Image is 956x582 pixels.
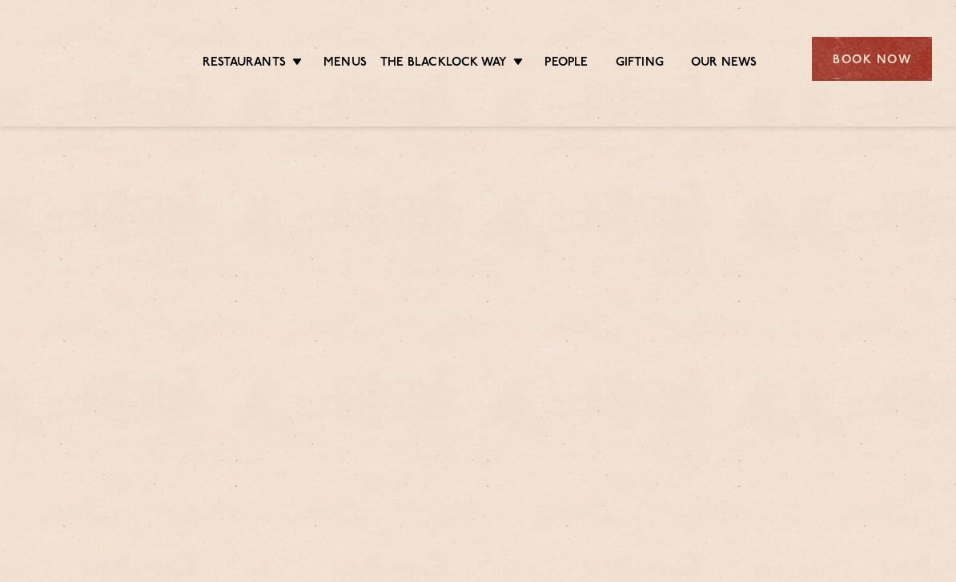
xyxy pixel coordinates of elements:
img: svg%3E [24,15,155,102]
a: The Blacklock Way [380,55,507,71]
a: Our News [691,55,757,71]
a: Gifting [616,55,664,71]
a: People [544,55,588,71]
div: Book Now [812,37,932,81]
a: Restaurants [203,55,286,71]
a: Menus [323,55,367,71]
